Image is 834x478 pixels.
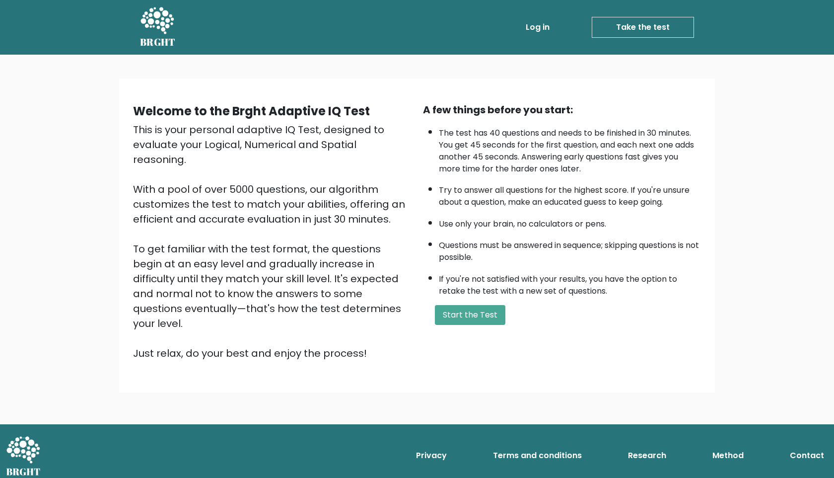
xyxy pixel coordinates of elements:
a: Privacy [412,446,451,466]
li: If you're not satisfied with your results, you have the option to retake the test with a new set ... [439,268,701,297]
li: Questions must be answered in sequence; skipping questions is not possible. [439,235,701,263]
li: The test has 40 questions and needs to be finished in 30 minutes. You get 45 seconds for the firs... [439,122,701,175]
a: Take the test [592,17,694,38]
div: A few things before you start: [423,102,701,117]
a: Log in [522,17,554,37]
a: Method [708,446,748,466]
a: BRGHT [140,4,176,51]
h5: BRGHT [140,36,176,48]
button: Start the Test [435,305,505,325]
a: Terms and conditions [489,446,586,466]
div: This is your personal adaptive IQ Test, designed to evaluate your Logical, Numerical and Spatial ... [133,122,411,361]
b: Welcome to the Brght Adaptive IQ Test [133,103,370,119]
a: Research [624,446,670,466]
a: Contact [786,446,828,466]
li: Try to answer all questions for the highest score. If you're unsure about a question, make an edu... [439,179,701,208]
li: Use only your brain, no calculators or pens. [439,213,701,230]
